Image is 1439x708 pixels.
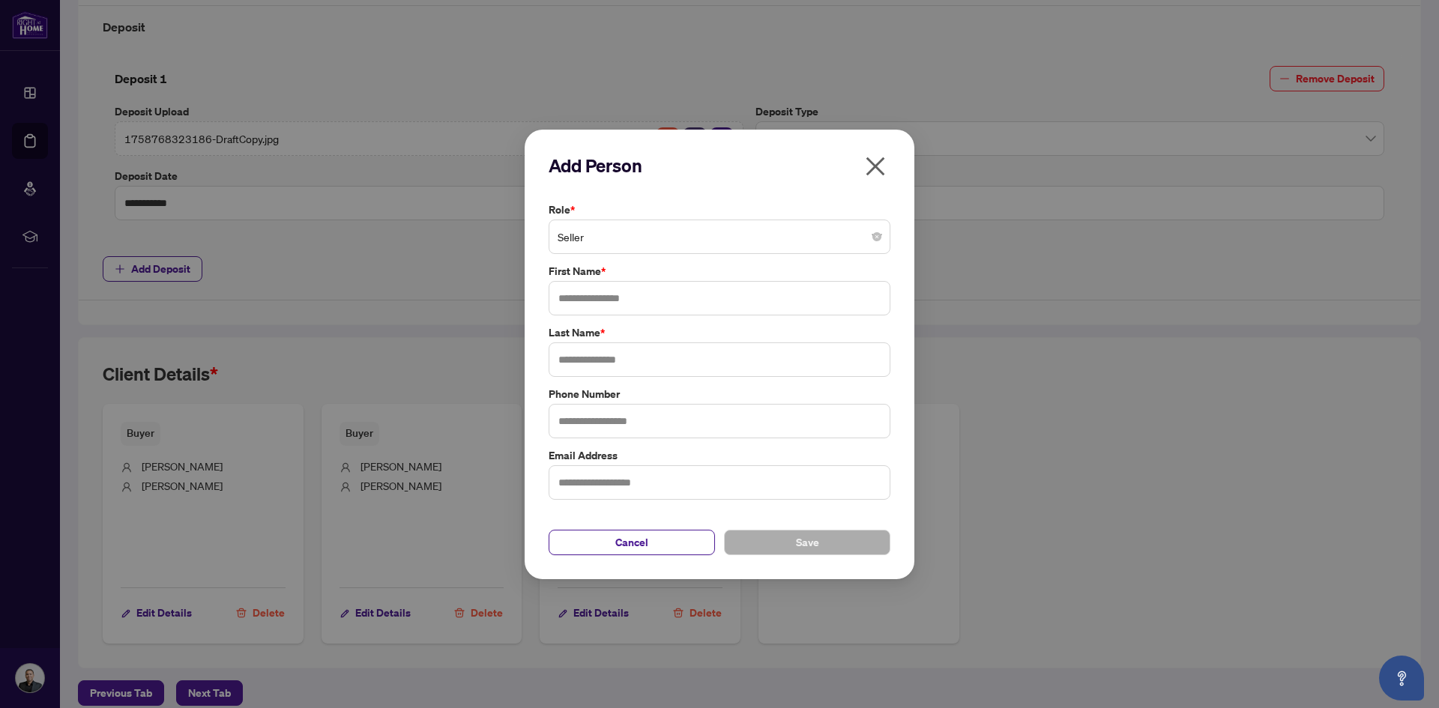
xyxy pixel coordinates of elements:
label: Email Address [549,447,890,463]
span: Cancel [615,530,648,554]
button: Save [724,529,890,554]
label: Phone Number [549,385,890,402]
label: First Name [549,263,890,279]
span: close [863,154,887,178]
button: Open asap [1379,656,1424,701]
label: Role [549,202,890,218]
span: Seller [558,223,881,251]
h2: Add Person [549,154,890,178]
button: Cancel [549,529,715,554]
span: close-circle [872,232,881,241]
label: Last Name [549,324,890,341]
